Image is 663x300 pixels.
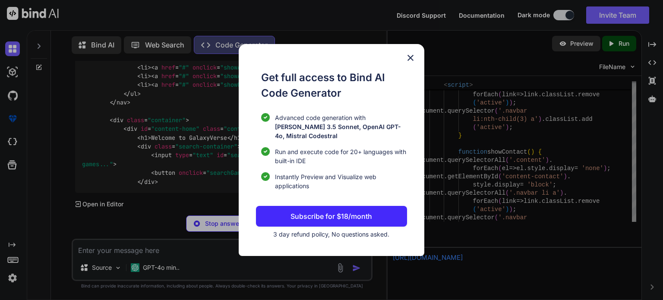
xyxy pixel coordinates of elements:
img: checklist [261,113,270,122]
span: Run and execute code for 20+ languages with built-in IDE [275,147,407,165]
p: Subscribe for $18/month [290,211,372,221]
p: Advanced code generation with [275,113,407,140]
img: close [405,53,416,63]
span: 3 day refund poilcy, No questions asked. [273,231,389,238]
span: [PERSON_NAME] 3.5 Sonnet, OpenAI GPT-4o, Mistral Codestral [275,123,401,139]
img: checklist [261,147,270,156]
span: Instantly Preview and Visualize web applications [275,172,407,190]
h1: Get full access to Bind AI Code Generator [261,70,407,101]
img: checklist [261,172,270,181]
button: Subscribe for $18/month [256,206,407,227]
